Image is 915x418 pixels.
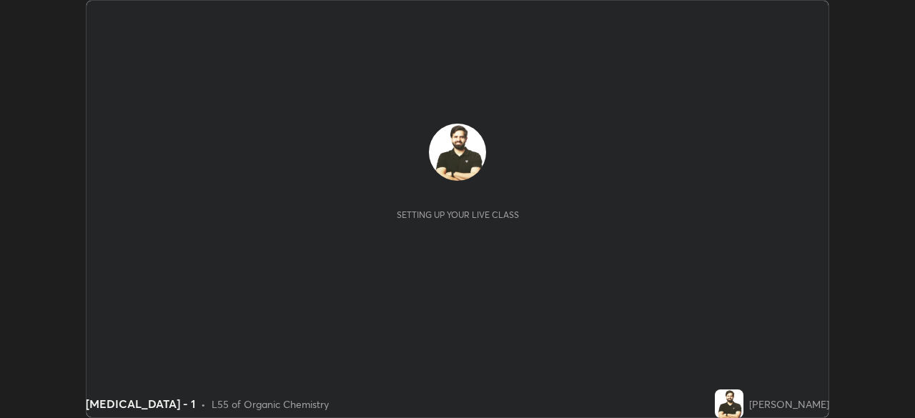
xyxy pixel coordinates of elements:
img: 8a736da7029a46d5a3d3110f4503149f.jpg [715,389,743,418]
img: 8a736da7029a46d5a3d3110f4503149f.jpg [429,124,486,181]
div: [PERSON_NAME] [749,397,829,412]
div: • [201,397,206,412]
div: Setting up your live class [397,209,519,220]
div: [MEDICAL_DATA] - 1 [86,395,195,412]
div: L55 of Organic Chemistry [212,397,329,412]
